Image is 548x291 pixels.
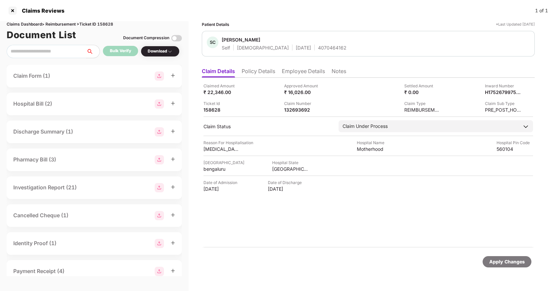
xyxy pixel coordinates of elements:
[202,68,235,77] li: Claim Details
[13,211,68,220] div: Cancelled Cheque (1)
[155,155,164,164] img: svg+xml;base64,PHN2ZyBpZD0iR3JvdXBfMjg4MTMiIGRhdGEtbmFtZT0iR3JvdXAgMjg4MTMiIHhtbG5zPSJodHRwOi8vd3...
[203,89,240,95] div: ₹ 22,346.00
[485,89,521,95] div: H1752679975037APMSE-I-0037
[13,72,50,80] div: Claim Form (1)
[203,159,244,166] div: [GEOGRAPHIC_DATA]
[282,68,325,77] li: Employee Details
[171,185,175,189] span: plus
[155,127,164,137] img: svg+xml;base64,PHN2ZyBpZD0iR3JvdXBfMjg4MTMiIGRhdGEtbmFtZT0iR3JvdXAgMjg4MTMiIHhtbG5zPSJodHRwOi8vd3...
[485,107,521,113] div: PRE_POST_HOSPITALIZATION_REIMBURSEMENT
[284,100,321,107] div: Claim Number
[485,100,521,107] div: Claim Sub Type
[272,166,309,172] div: [GEOGRAPHIC_DATA]
[171,101,175,106] span: plus
[203,107,240,113] div: 158628
[86,45,100,58] button: search
[343,123,388,130] div: Claim Under Process
[203,83,240,89] div: Claimed Amount
[404,107,441,113] div: REIMBURSEMENT
[155,267,164,276] img: svg+xml;base64,PHN2ZyBpZD0iR3JvdXBfMjg4MTMiIGRhdGEtbmFtZT0iR3JvdXAgMjg4MTMiIHhtbG5zPSJodHRwOi8vd3...
[268,186,304,192] div: [DATE]
[7,21,182,28] div: Claims Dashboard > Reimbursement > Ticket ID 158628
[13,267,64,275] div: Payment Receipt (4)
[237,45,289,51] div: [DEMOGRAPHIC_DATA]
[203,100,240,107] div: Ticket Id
[535,7,548,14] div: 1 of 1
[155,211,164,220] img: svg+xml;base64,PHN2ZyBpZD0iR3JvdXBfMjg4MTMiIGRhdGEtbmFtZT0iR3JvdXAgMjg4MTMiIHhtbG5zPSJodHRwOi8vd3...
[207,37,218,48] div: SC
[242,68,275,77] li: Policy Details
[203,146,240,152] div: [MEDICAL_DATA]
[222,45,230,51] div: Self
[203,179,240,186] div: Date of Admission
[497,146,533,152] div: 560104
[404,83,441,89] div: Settled Amount
[148,48,173,54] div: Download
[110,48,131,54] div: Bulk Verify
[203,140,253,146] div: Reason For Hospitalisation
[203,123,332,130] div: Claim Status
[284,89,321,95] div: ₹ 16,026.00
[496,21,535,28] div: *Last Updated [DATE]
[171,157,175,161] span: plus
[318,45,347,51] div: 4070464162
[171,33,182,44] img: svg+xml;base64,PHN2ZyBpZD0iVG9nZ2xlLTMyeDMyIiB4bWxucz0iaHR0cDovL3d3dy53My5vcmcvMjAwMC9zdmciIHdpZH...
[155,239,164,248] img: svg+xml;base64,PHN2ZyBpZD0iR3JvdXBfMjg4MTMiIGRhdGEtbmFtZT0iR3JvdXAgMjg4MTMiIHhtbG5zPSJodHRwOi8vd3...
[284,107,321,113] div: 132693692
[13,128,73,136] div: Discharge Summary (1)
[357,140,393,146] div: Hospital Name
[7,28,76,42] h1: Document List
[404,100,441,107] div: Claim Type
[13,239,56,247] div: Identity Proof (1)
[272,159,309,166] div: Hospital State
[485,83,521,89] div: Inward Number
[155,99,164,109] img: svg+xml;base64,PHN2ZyBpZD0iR3JvdXBfMjg4MTMiIGRhdGEtbmFtZT0iR3JvdXAgMjg4MTMiIHhtbG5zPSJodHRwOi8vd3...
[123,35,169,41] div: Document Compression
[13,183,77,192] div: Investigation Report (21)
[155,71,164,81] img: svg+xml;base64,PHN2ZyBpZD0iR3JvdXBfMjg4MTMiIGRhdGEtbmFtZT0iR3JvdXAgMjg4MTMiIHhtbG5zPSJodHRwOi8vd3...
[171,129,175,134] span: plus
[489,258,525,265] div: Apply Changes
[202,21,229,28] div: Patient Details
[268,179,304,186] div: Date of Discharge
[13,100,52,108] div: Hospital Bill (2)
[171,73,175,78] span: plus
[284,83,321,89] div: Approved Amount
[86,49,100,54] span: search
[203,186,240,192] div: [DATE]
[18,7,64,14] div: Claims Reviews
[13,155,56,164] div: Pharmacy Bill (3)
[497,140,533,146] div: Hospital Pin Code
[222,37,260,43] div: [PERSON_NAME]
[171,268,175,273] span: plus
[167,49,173,54] img: svg+xml;base64,PHN2ZyBpZD0iRHJvcGRvd24tMzJ4MzIiIHhtbG5zPSJodHRwOi8vd3d3LnczLm9yZy8yMDAwL3N2ZyIgd2...
[203,166,240,172] div: bengaluru
[171,241,175,245] span: plus
[155,183,164,192] img: svg+xml;base64,PHN2ZyBpZD0iR3JvdXBfMjg4MTMiIGRhdGEtbmFtZT0iR3JvdXAgMjg4MTMiIHhtbG5zPSJodHRwOi8vd3...
[332,68,346,77] li: Notes
[357,146,393,152] div: Motherhood
[171,213,175,217] span: plus
[404,89,441,95] div: ₹ 0.00
[296,45,311,51] div: [DATE]
[522,123,529,130] img: downArrowIcon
